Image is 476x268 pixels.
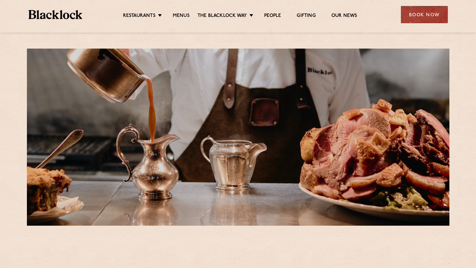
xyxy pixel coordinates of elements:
[197,13,247,20] a: The Blacklock Way
[331,13,357,20] a: Our News
[28,10,83,19] img: BL_Textured_Logo-footer-cropped.svg
[264,13,281,20] a: People
[123,13,156,20] a: Restaurants
[173,13,190,20] a: Menus
[297,13,315,20] a: Gifting
[401,6,448,23] div: Book Now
